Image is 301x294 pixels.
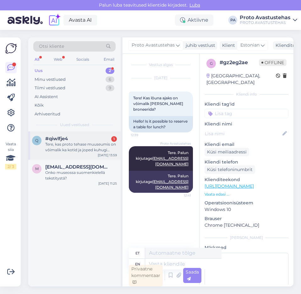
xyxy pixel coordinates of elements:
p: Brauser [205,215,288,222]
span: m [35,166,39,171]
p: Kliendi telefon [205,159,288,165]
div: Aktiivne [175,14,213,26]
p: Klienditeekond [205,176,288,183]
div: Tere. Palun kirjutage [129,171,193,193]
a: [URL][DOMAIN_NAME] [205,183,254,189]
span: Uued vestlused [60,122,89,128]
p: Operatsioonisüsteem [205,200,288,206]
a: Avasta AI [63,15,97,25]
span: q [35,138,38,143]
div: PROTO AVASTUSTEHAS [240,20,290,25]
div: Minu vestlused [35,76,66,83]
div: Privaatne kommentaar [129,265,163,286]
span: Otsi kliente [39,43,64,50]
p: Märkmed [205,244,288,251]
div: Vestlus algas [129,62,193,68]
div: Küsi meiliaadressi [205,148,249,156]
span: #qiwlfje4 [45,136,68,141]
span: Offline [259,59,287,66]
span: Tere! Kas lõuna ajaks on võimalik [PERSON_NAME] broneerida? [133,96,184,112]
div: Küsi telefoninumbrit [205,165,255,174]
div: [DATE] 11:25 [98,181,117,186]
p: Chrome [TECHNICAL_ID] [205,222,288,229]
div: Klient [220,42,235,49]
div: 2 / 3 [5,164,16,169]
div: 9 [106,85,114,91]
input: Lisa tag [205,109,288,118]
div: Uus [35,68,43,74]
span: g [210,61,213,66]
img: explore-ai [48,14,61,27]
div: Kliendi info [205,92,288,97]
span: Proto Avastustehas [132,42,175,49]
div: AI Assistent [35,94,58,100]
p: Windows 10 [205,206,288,213]
div: # gz2eg2ae [220,59,259,66]
div: Tiimi vestlused [35,85,65,91]
div: 2 [106,68,114,74]
div: juhib vestlust [183,42,215,49]
span: marjosuonpaa@gmail.com [45,164,111,170]
div: [DATE] [129,75,193,81]
div: [DATE] 13:59 [98,153,117,158]
a: [EMAIL_ADDRESS][DOMAIN_NAME] [152,179,189,190]
div: Onko museossa suomenkielellä tekstitystä? [45,170,117,181]
span: 12:41 [167,193,191,198]
div: Vaata siia [5,141,16,169]
div: 1 [111,136,117,142]
div: et [135,248,140,258]
p: Kliendi tag'id [205,101,288,108]
a: [EMAIL_ADDRESS][DOMAIN_NAME] [152,156,189,166]
div: [PERSON_NAME] [205,235,288,241]
p: Kliendi email [205,141,288,148]
span: Luba [188,2,202,8]
a: Proto AvastustehasPROTO AVASTUSTEHAS [240,15,297,25]
span: Estonian [240,42,260,49]
div: Email [102,55,116,64]
span: Proto Avastustehas [160,141,191,146]
div: Hello! Is it possible to reserve a table for lunch? [129,116,193,132]
div: Web [52,55,63,64]
span: Tere. Palun kirjutage [136,150,189,166]
span: Saada [186,269,199,281]
div: Socials [75,55,90,64]
span: 12:39 [131,133,154,137]
input: Lisa nimi [205,130,281,137]
p: Kliendi nimi [205,121,288,127]
div: 6 [106,76,114,83]
div: Klienditugi [273,42,300,49]
div: Arhiveeritud [35,111,60,117]
div: Tere, kas proto tehase muuseumis on võimalik ka kotid ja joped kuhugi jätta? (nt. kapid) [45,141,117,153]
div: Kõik [35,102,44,108]
div: Proto Avastustehas [240,15,290,20]
div: All [33,55,41,64]
img: Askly Logo [5,42,17,54]
div: en [135,259,140,269]
p: Vaata edasi ... [205,191,288,197]
div: [GEOGRAPHIC_DATA], [GEOGRAPHIC_DATA] [206,73,276,86]
div: PA [228,16,237,25]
